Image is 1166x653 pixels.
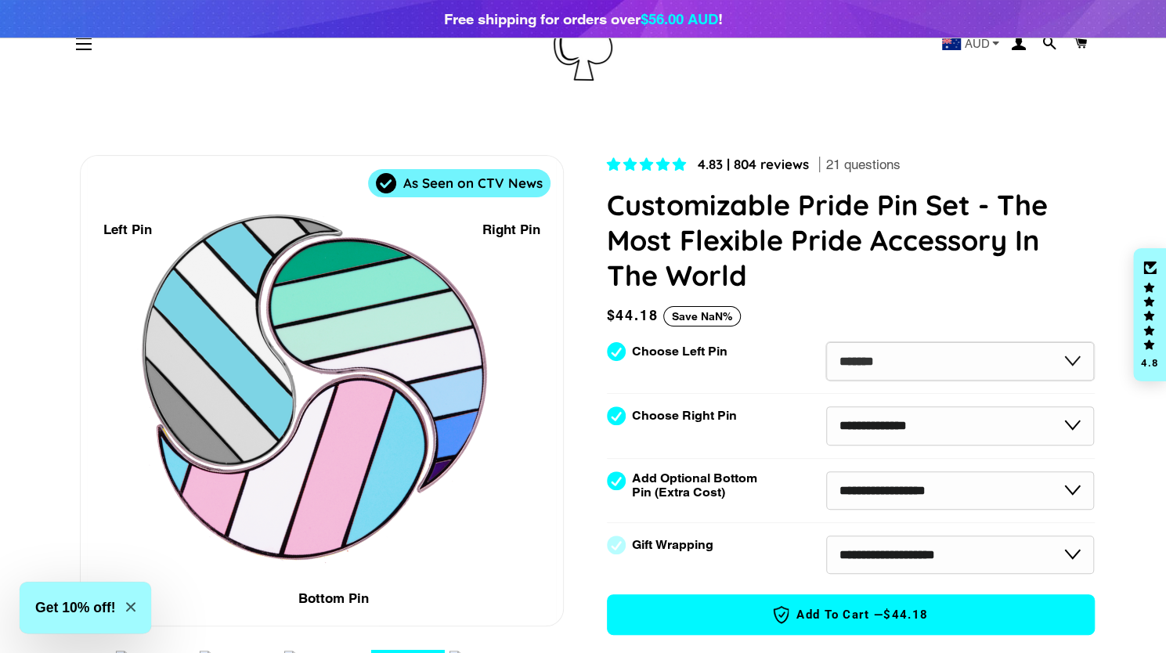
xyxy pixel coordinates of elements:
[482,219,540,240] div: Right Pin
[632,409,737,423] label: Choose Right Pin
[641,10,718,27] span: $56.00 AUD
[826,156,901,175] span: 21 questions
[444,8,723,30] div: Free shipping for orders over !
[1140,358,1159,368] div: 4.8
[103,219,152,240] div: Left Pin
[607,307,659,323] span: $44.18
[632,345,727,359] label: Choose Left Pin
[81,156,564,626] div: 1 / 7
[1133,248,1166,381] div: Click to open Judge.me floating reviews tab
[632,471,763,500] label: Add Optional Bottom Pin (Extra Cost)
[607,157,690,172] span: 4.83 stars
[298,588,369,609] div: Bottom Pin
[663,306,741,326] span: Save NaN%
[607,187,1095,293] h1: Customizable Pride Pin Set - The Most Flexible Pride Accessory In The World
[631,604,1070,625] span: Add to Cart —
[883,607,928,623] span: $44.18
[607,594,1095,635] button: Add to Cart —$44.18
[964,38,989,49] span: AUD
[632,538,713,552] label: Gift Wrapping
[554,8,612,81] img: Pin-Ace
[698,156,809,172] span: 4.83 | 804 reviews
